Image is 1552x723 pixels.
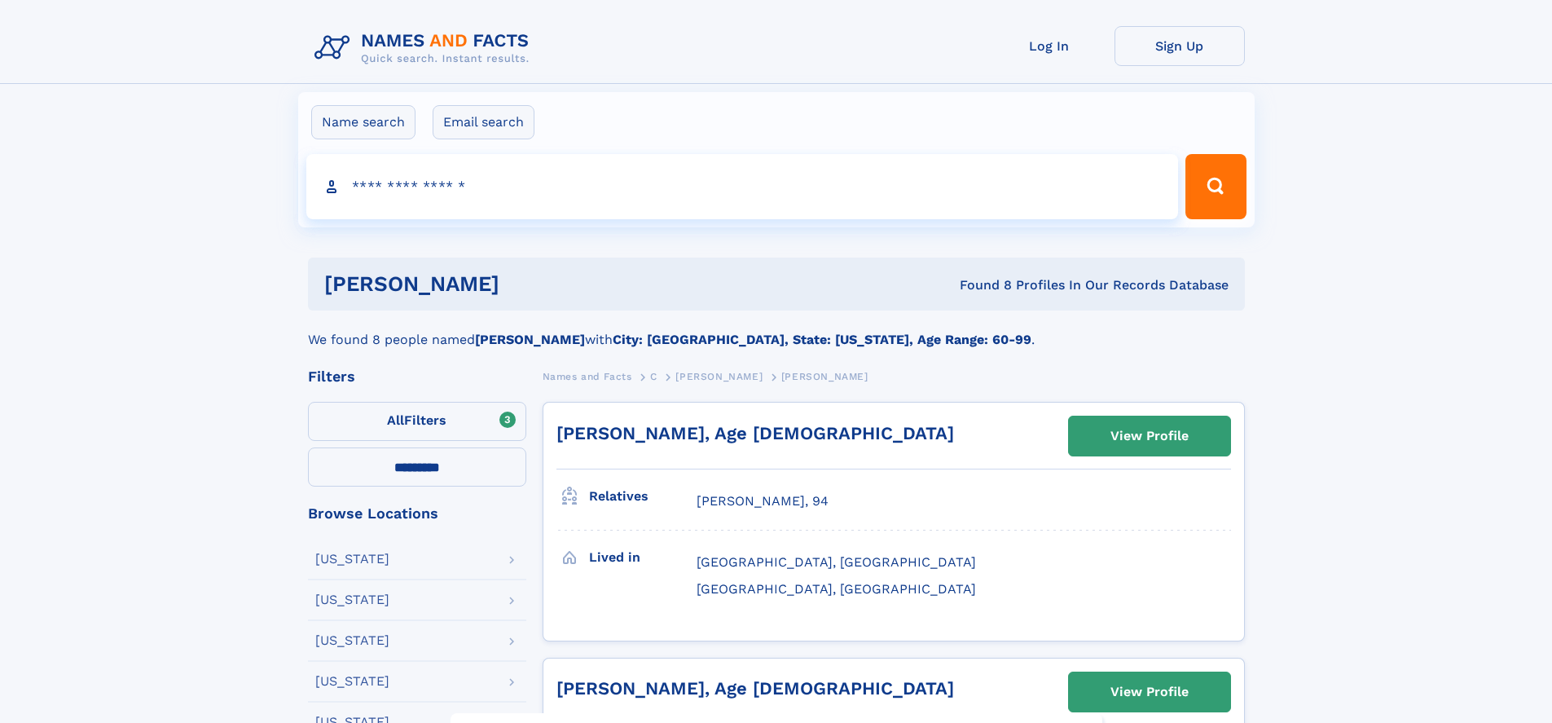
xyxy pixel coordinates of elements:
a: [PERSON_NAME], Age [DEMOGRAPHIC_DATA] [556,423,954,443]
div: Filters [308,369,526,384]
a: View Profile [1069,672,1230,712]
label: Email search [433,105,534,139]
a: [PERSON_NAME], 94 [697,492,829,510]
div: View Profile [1110,673,1189,711]
img: Logo Names and Facts [308,26,543,70]
h1: [PERSON_NAME] [324,274,730,294]
b: City: [GEOGRAPHIC_DATA], State: [US_STATE], Age Range: 60-99 [613,332,1031,347]
div: [US_STATE] [315,675,389,688]
a: [PERSON_NAME], Age [DEMOGRAPHIC_DATA] [556,678,954,699]
a: C [650,366,657,386]
a: View Profile [1069,417,1230,456]
div: Browse Locations [308,506,526,521]
div: View Profile [1110,417,1189,455]
h3: Lived in [589,544,697,571]
div: [US_STATE] [315,634,389,647]
div: [US_STATE] [315,553,389,566]
button: Search Button [1185,154,1246,219]
div: Found 8 Profiles In Our Records Database [729,276,1229,294]
a: Log In [984,26,1115,66]
label: Filters [308,402,526,441]
b: [PERSON_NAME] [475,332,585,347]
span: C [650,371,657,382]
div: [US_STATE] [315,593,389,606]
span: [GEOGRAPHIC_DATA], [GEOGRAPHIC_DATA] [697,554,976,570]
input: search input [306,154,1179,219]
span: All [387,412,404,428]
span: [PERSON_NAME] [781,371,868,382]
span: [GEOGRAPHIC_DATA], [GEOGRAPHIC_DATA] [697,581,976,597]
a: Names and Facts [543,366,632,386]
label: Name search [311,105,415,139]
h3: Relatives [589,483,697,510]
a: [PERSON_NAME] [675,366,763,386]
div: We found 8 people named with . [308,311,1245,350]
span: [PERSON_NAME] [675,371,763,382]
a: Sign Up [1115,26,1245,66]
